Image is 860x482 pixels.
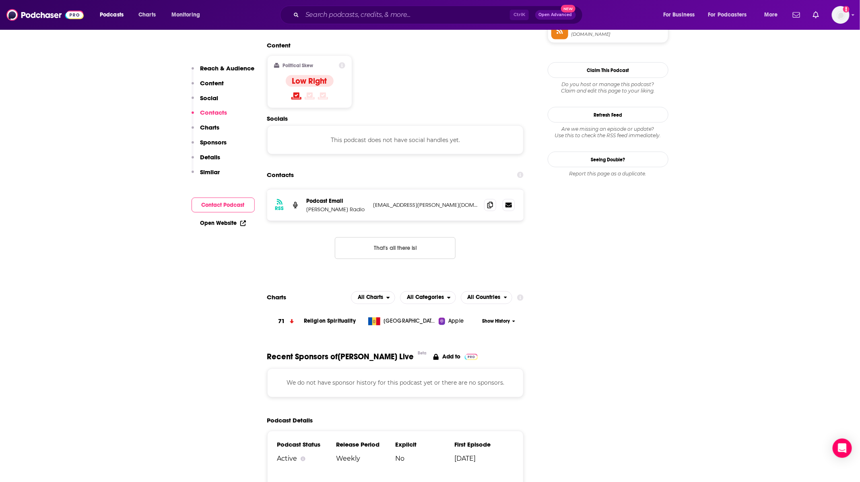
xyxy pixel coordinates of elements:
p: Charts [200,124,220,131]
p: Content [200,79,224,87]
button: Similar [192,168,220,183]
span: Weekly [336,455,395,463]
a: Open Website [200,220,246,227]
h2: Platforms [351,291,395,304]
span: For Business [663,9,695,21]
div: This podcast does not have social handles yet. [267,126,524,154]
a: Apple [439,317,479,325]
button: Refresh Feed [548,107,668,123]
div: Claim and edit this page to your liking. [548,81,668,94]
input: Search podcasts, credits, & more... [302,8,510,21]
a: 71 [267,311,304,333]
button: Content [192,79,224,94]
button: open menu [461,291,513,304]
button: open menu [351,291,395,304]
span: For Podcasters [708,9,747,21]
p: Podcast Email [307,198,367,204]
span: Open Advanced [539,13,572,17]
div: Are we missing an episode or update? Use this to check the RSS feed immediately. [548,126,668,139]
button: open menu [400,291,456,304]
p: Add to [443,353,461,360]
button: Contact Podcast [192,198,255,212]
p: We do not have sponsor history for this podcast yet or there are no sponsors. [277,379,514,387]
span: New [561,5,575,12]
h2: Socials [267,115,524,122]
h2: Podcast Details [267,417,313,424]
button: Show profile menu [832,6,850,24]
p: Social [200,94,219,102]
svg: Add a profile image [843,6,850,12]
button: Charts [192,124,220,138]
p: Similar [200,168,220,176]
span: All Charts [358,295,383,301]
h2: Charts [267,294,287,301]
img: Pro Logo [465,354,478,360]
img: User Profile [832,6,850,24]
span: All Categories [407,295,444,301]
div: Report this page as a duplicate. [548,171,668,177]
a: Seeing Double? [548,152,668,167]
span: [DATE] [454,455,514,463]
p: Details [200,153,221,161]
a: Add to [433,352,478,362]
span: Ctrl K [510,10,529,20]
p: Contacts [200,109,227,116]
button: Nothing here. [335,237,456,259]
button: Show History [479,318,518,325]
h3: Explicit [395,441,454,449]
div: Beta [418,351,427,356]
span: Show History [482,318,510,325]
h3: Podcast Status [277,441,336,449]
a: Charts [133,8,161,21]
button: open menu [759,8,788,21]
a: Show notifications dropdown [810,8,822,22]
span: Monitoring [171,9,200,21]
span: Do you host or manage this podcast? [548,81,668,88]
button: Claim This Podcast [548,62,668,78]
p: Reach & Audience [200,64,255,72]
button: open menu [658,8,705,21]
h4: Low Right [292,76,327,86]
button: Social [192,94,219,109]
h2: Political Skew [283,63,313,68]
span: Apple [448,317,464,325]
p: [PERSON_NAME] Radio [307,206,367,213]
span: Moldova, Republic of [384,317,436,325]
h2: Countries [461,291,513,304]
div: Open Intercom Messenger [833,439,852,458]
p: Sponsors [200,138,227,146]
span: omnycontent.com [571,31,665,37]
h3: Release Period [336,441,395,449]
div: Search podcasts, credits, & more... [288,6,590,24]
h3: RSS [275,205,284,212]
span: More [764,9,778,21]
h2: Contacts [267,167,294,183]
button: open menu [94,8,134,21]
p: [EMAIL_ADDRESS][PERSON_NAME][DOMAIN_NAME] [373,202,478,208]
a: Show notifications dropdown [790,8,803,22]
button: open menu [703,8,759,21]
button: Open AdvancedNew [535,10,576,20]
img: Podchaser - Follow, Share and Rate Podcasts [6,7,84,23]
a: RSS Feed[DOMAIN_NAME] [551,23,665,39]
span: Podcasts [100,9,124,21]
div: Active [277,455,336,463]
h3: 71 [278,317,285,326]
button: Sponsors [192,138,227,153]
button: Reach & Audience [192,64,255,79]
a: [GEOGRAPHIC_DATA], [GEOGRAPHIC_DATA] [365,317,439,325]
a: Religion Spirituality [304,318,356,325]
h2: Categories [400,291,456,304]
span: Logged in as ZoeJethani [832,6,850,24]
span: Recent Sponsors of [PERSON_NAME] Live [267,352,414,362]
span: Charts [138,9,156,21]
h2: Content [267,41,518,49]
h3: First Episode [454,441,514,449]
button: Contacts [192,109,227,124]
span: All Countries [468,295,501,301]
span: No [395,455,454,463]
button: Details [192,153,221,168]
button: open menu [166,8,210,21]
